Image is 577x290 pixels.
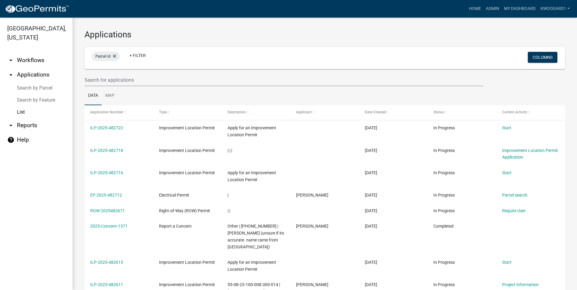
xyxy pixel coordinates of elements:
span: Parcel Id [95,54,110,58]
span: Improvement Location Permit [159,282,215,287]
a: ILP-2025-482722 [90,125,123,130]
span: 09/23/2025 [365,125,377,130]
a: 2025-Concern-1371 [90,224,128,229]
span: Charlie Wilson [296,224,328,229]
span: Apply for an Improvement Location Permit [228,260,276,272]
datatable-header-cell: Current Activity [496,105,565,120]
span: In Progress [433,148,455,153]
span: Right-of-Way (ROW) Permit [159,208,210,213]
a: ILP-2025-482718 [90,148,123,153]
button: Columns [528,52,557,63]
span: 09/23/2025 [365,148,377,153]
a: EP-2025-482712 [90,193,122,197]
datatable-header-cell: Status [428,105,496,120]
span: Electrical Permit [159,193,189,197]
span: | | [228,208,230,213]
datatable-header-cell: Type [153,105,222,120]
span: 09/23/2025 [365,208,377,213]
a: Project Information [502,282,539,287]
a: Start [502,170,512,175]
a: Data [84,86,102,106]
h3: Applications [84,30,565,40]
datatable-header-cell: Application Number [84,105,153,120]
a: Start [502,125,512,130]
span: Date Created [365,110,386,114]
span: 09/23/2025 [365,193,377,197]
span: Status [433,110,444,114]
a: Home [467,3,483,14]
datatable-header-cell: Description [222,105,290,120]
span: Improvement Location Permit [159,125,215,130]
a: Map [102,86,118,106]
span: 09/23/2025 [365,224,377,229]
i: arrow_drop_down [7,122,14,129]
span: In Progress [433,260,455,265]
a: ILP-2025-482615 [90,260,123,265]
a: Improvement Location Permit Application [502,148,558,160]
span: Randy dickman [296,282,328,287]
a: My Dashboard [502,3,538,14]
a: + Filter [125,50,151,61]
span: 09/23/2025 [365,260,377,265]
i: help [7,136,14,143]
a: Admin [483,3,502,14]
span: In Progress [433,193,455,197]
span: Improvement Location Permit [159,170,215,175]
span: Application Number [90,110,123,114]
a: Parcel search [502,193,528,197]
a: Start [502,260,512,265]
a: ILP-2025-482611 [90,282,123,287]
span: | [228,193,228,197]
span: Applicant [296,110,312,114]
span: 09/23/2025 [365,282,377,287]
span: In Progress [433,125,455,130]
a: ILP-2025-482716 [90,170,123,175]
span: Apply for an Improvement Location Permit [228,125,276,137]
span: Other | 317-746-9373 | Margaret Lyles (unsure if its accurate. name came from caller id) [228,224,284,249]
span: In Progress [433,282,455,287]
a: Require User [502,208,526,213]
span: Improvement Location Permit [159,260,215,265]
span: In Progress [433,170,455,175]
i: arrow_drop_up [7,71,14,78]
span: 09/23/2025 [365,170,377,175]
i: arrow_drop_down [7,57,14,64]
span: Improvement Location Permit [159,148,215,153]
span: Description [228,110,246,114]
span: William Walls [296,193,328,197]
span: Completed [433,224,454,229]
span: In Progress [433,208,455,213]
span: | | | [228,148,232,153]
span: Apply for an Improvement Location Permit [228,170,276,182]
datatable-header-cell: Date Created [359,105,428,120]
input: Search for applications [84,74,483,86]
span: Current Activity [502,110,527,114]
a: ROW-2025482671 [90,208,125,213]
span: Type [159,110,167,114]
datatable-header-cell: Applicant [290,105,359,120]
a: kwoodard1 [538,3,572,14]
span: Report a Concern [159,224,192,229]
